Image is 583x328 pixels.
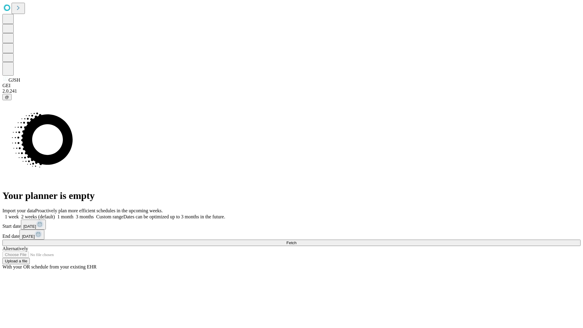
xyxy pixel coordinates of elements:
h1: Your planner is empty [2,190,581,201]
span: 2 weeks (default) [21,214,55,219]
div: Start date [2,220,581,230]
span: GJSH [9,77,20,83]
span: Custom range [96,214,123,219]
button: @ [2,94,12,100]
div: GEI [2,83,581,88]
span: With your OR schedule from your existing EHR [2,264,97,269]
span: Dates can be optimized up to 3 months in the future. [123,214,225,219]
span: [DATE] [22,234,35,239]
span: 3 months [76,214,94,219]
span: Fetch [286,241,296,245]
button: [DATE] [21,220,46,230]
span: Alternatively [2,246,28,251]
span: [DATE] [23,224,36,229]
div: End date [2,230,581,240]
span: 1 week [5,214,19,219]
span: @ [5,95,9,99]
button: [DATE] [19,230,44,240]
button: Fetch [2,240,581,246]
span: 1 month [57,214,73,219]
span: Proactively plan more efficient schedules in the upcoming weeks. [35,208,163,213]
span: Import your data [2,208,35,213]
div: 2.0.241 [2,88,581,94]
button: Upload a file [2,258,30,264]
